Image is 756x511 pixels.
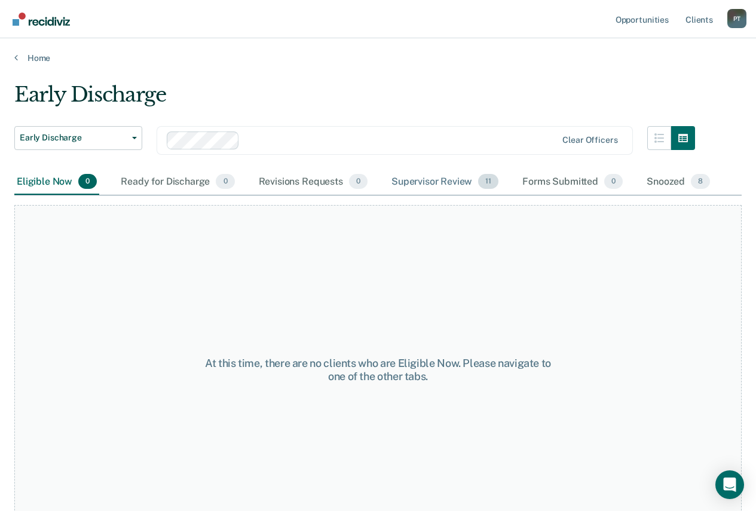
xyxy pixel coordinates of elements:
button: Profile dropdown button [727,9,746,28]
button: Early Discharge [14,126,142,150]
span: 0 [216,174,234,189]
img: Recidiviz [13,13,70,26]
div: At this time, there are no clients who are Eligible Now. Please navigate to one of the other tabs. [197,357,560,383]
div: Ready for Discharge0 [118,169,237,195]
span: Early Discharge [20,133,127,143]
div: Open Intercom Messenger [715,470,744,499]
div: Forms Submitted0 [520,169,625,195]
div: Early Discharge [14,82,695,117]
span: 0 [604,174,623,189]
div: Snoozed8 [644,169,712,195]
span: 0 [78,174,97,189]
div: Supervisor Review11 [389,169,501,195]
div: Clear officers [562,135,617,145]
div: Eligible Now0 [14,169,99,195]
div: Revisions Requests0 [256,169,370,195]
div: P T [727,9,746,28]
a: Home [14,53,742,63]
span: 0 [349,174,368,189]
span: 11 [478,174,498,189]
span: 8 [691,174,710,189]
